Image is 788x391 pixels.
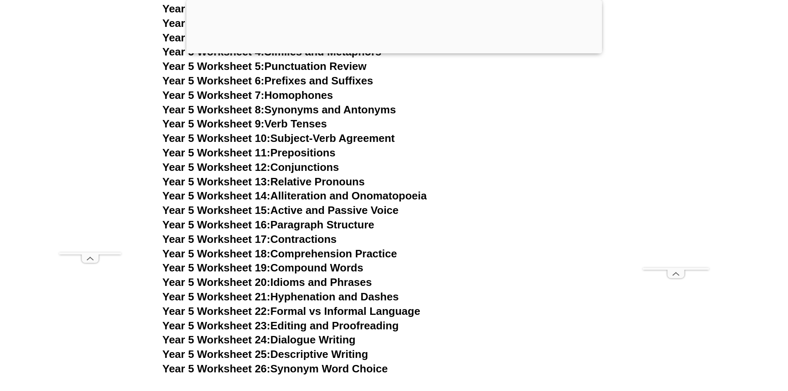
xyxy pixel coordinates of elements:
[163,261,271,274] span: Year 5 Worksheet 19:
[163,190,271,202] span: Year 5 Worksheet 14:
[650,297,788,391] iframe: Chat Widget
[163,31,400,44] a: Year 5 Worksheet 3:Direct and Indirect Speech
[163,204,399,216] a: Year 5 Worksheet 15:Active and Passive Voice
[163,60,265,72] span: Year 5 Worksheet 5:
[163,290,399,303] a: Year 5 Worksheet 21:Hyphenation and Dashes
[163,247,397,260] a: Year 5 Worksheet 18:Comprehension Practice
[163,161,339,173] a: Year 5 Worksheet 12:Conjunctions
[163,31,265,44] span: Year 5 Worksheet 3:
[163,362,271,375] span: Year 5 Worksheet 26:
[163,132,395,144] a: Year 5 Worksheet 10:Subject-Verb Agreement
[163,161,271,173] span: Year 5 Worksheet 12:
[163,290,271,303] span: Year 5 Worksheet 21:
[163,175,365,188] a: Year 5 Worksheet 13:Relative Pronouns
[163,190,427,202] a: Year 5 Worksheet 14:Alliteration and Onomatopoeia
[163,2,386,15] a: Year 5 Worksheet 1:Adjectives and Adverbs
[163,333,356,346] a: Year 5 Worksheet 24:Dialogue Writing
[163,348,271,360] span: Year 5 Worksheet 25:
[163,17,366,29] a: Year 5 Worksheet 2:Complex Sentences
[163,175,271,188] span: Year 5 Worksheet 13:
[163,74,265,87] span: Year 5 Worksheet 6:
[163,305,271,317] span: Year 5 Worksheet 22:
[163,89,265,101] span: Year 5 Worksheet 7:
[59,19,121,252] iframe: Advertisement
[163,132,271,144] span: Year 5 Worksheet 10:
[163,103,265,116] span: Year 5 Worksheet 8:
[163,204,271,216] span: Year 5 Worksheet 15:
[163,218,374,231] a: Year 5 Worksheet 16:Paragraph Structure
[163,333,271,346] span: Year 5 Worksheet 24:
[163,103,396,116] a: Year 5 Worksheet 8:Synonyms and Antonyms
[163,89,333,101] a: Year 5 Worksheet 7:Homophones
[643,19,709,268] iframe: Advertisement
[163,276,372,288] a: Year 5 Worksheet 20:Idioms and Phrases
[163,118,327,130] a: Year 5 Worksheet 9:Verb Tenses
[163,348,368,360] a: Year 5 Worksheet 25:Descriptive Writing
[163,118,265,130] span: Year 5 Worksheet 9:
[163,218,271,231] span: Year 5 Worksheet 16:
[163,319,399,332] a: Year 5 Worksheet 23:Editing and Proofreading
[163,46,382,58] a: Year 5 Worksheet 4:Similes and Metaphors
[163,319,271,332] span: Year 5 Worksheet 23:
[163,247,271,260] span: Year 5 Worksheet 18:
[163,261,364,274] a: Year 5 Worksheet 19:Compound Words
[163,17,265,29] span: Year 5 Worksheet 2:
[163,2,265,15] span: Year 5 Worksheet 1:
[163,60,366,72] a: Year 5 Worksheet 5:Punctuation Review
[163,305,420,317] a: Year 5 Worksheet 22:Formal vs Informal Language
[163,362,388,375] a: Year 5 Worksheet 26:Synonym Word Choice
[163,146,271,159] span: Year 5 Worksheet 11:
[163,233,337,245] a: Year 5 Worksheet 17:Contractions
[163,233,271,245] span: Year 5 Worksheet 17:
[163,146,335,159] a: Year 5 Worksheet 11:Prepositions
[163,276,271,288] span: Year 5 Worksheet 20:
[163,74,373,87] a: Year 5 Worksheet 6:Prefixes and Suffixes
[163,46,265,58] span: Year 5 Worksheet 4:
